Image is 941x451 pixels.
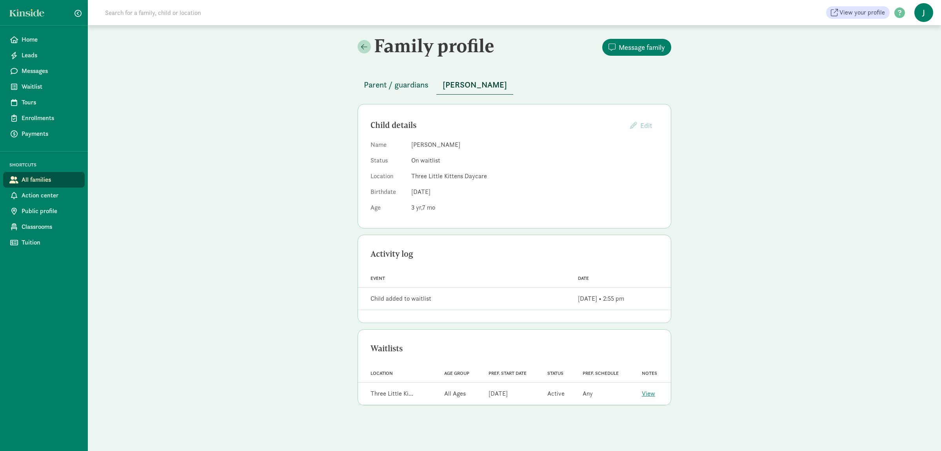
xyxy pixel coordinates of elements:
[371,389,413,398] div: Three Little Ki...
[619,42,665,53] span: Message family
[371,248,658,260] div: Activity log
[371,119,624,131] div: Child details
[22,129,78,139] span: Payments
[839,8,885,17] span: View your profile
[3,32,85,47] a: Home
[411,140,658,150] dd: [PERSON_NAME]
[371,342,658,355] div: Waitlists
[3,188,85,203] a: Action center
[371,187,405,200] dt: Birthdate
[3,79,85,95] a: Waitlist
[358,80,435,89] a: Parent / guardians
[411,203,422,212] span: 3
[371,294,431,303] div: Child added to waitlist
[602,39,671,56] button: Message family
[642,371,657,376] span: Notes
[578,294,624,303] div: [DATE] • 2:55 pm
[22,222,78,232] span: Classrooms
[436,75,513,95] button: [PERSON_NAME]
[371,140,405,153] dt: Name
[578,276,589,281] span: Date
[489,389,508,398] div: [DATE]
[411,172,658,181] dd: Three Little Kittens Daycare
[642,389,655,398] a: View
[364,79,429,91] span: Parent / guardians
[100,5,320,20] input: Search for a family, child or location
[624,117,658,134] button: Edit
[422,203,435,212] span: 7
[547,371,563,376] span: Status
[583,371,619,376] span: Pref. Schedule
[411,156,658,165] dd: On waitlist
[3,126,85,142] a: Payments
[22,51,78,60] span: Leads
[3,110,85,126] a: Enrollments
[489,371,527,376] span: Pref. start date
[22,35,78,44] span: Home
[371,203,405,215] dt: Age
[371,276,385,281] span: Event
[444,371,469,376] span: Age Group
[358,75,435,94] button: Parent / guardians
[371,172,405,184] dt: Location
[583,389,593,398] div: Any
[411,188,431,196] span: [DATE]
[3,235,85,250] a: Tuition
[22,191,78,200] span: Action center
[3,203,85,219] a: Public profile
[914,3,933,22] span: J
[443,79,507,91] span: [PERSON_NAME]
[22,206,78,216] span: Public profile
[547,389,565,398] div: Active
[22,82,78,91] span: Waitlist
[371,156,405,168] dt: Status
[3,63,85,79] a: Messages
[3,95,85,110] a: Tours
[444,389,466,398] div: All Ages
[640,121,652,130] span: Edit
[22,66,78,76] span: Messages
[436,80,513,89] a: [PERSON_NAME]
[22,98,78,107] span: Tours
[902,413,941,451] iframe: Chat Widget
[371,371,393,376] span: Location
[3,219,85,235] a: Classrooms
[22,113,78,123] span: Enrollments
[3,172,85,188] a: All families
[22,238,78,247] span: Tuition
[3,47,85,63] a: Leads
[826,6,890,19] a: View your profile
[358,35,513,57] h2: Family profile
[22,175,78,184] span: All families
